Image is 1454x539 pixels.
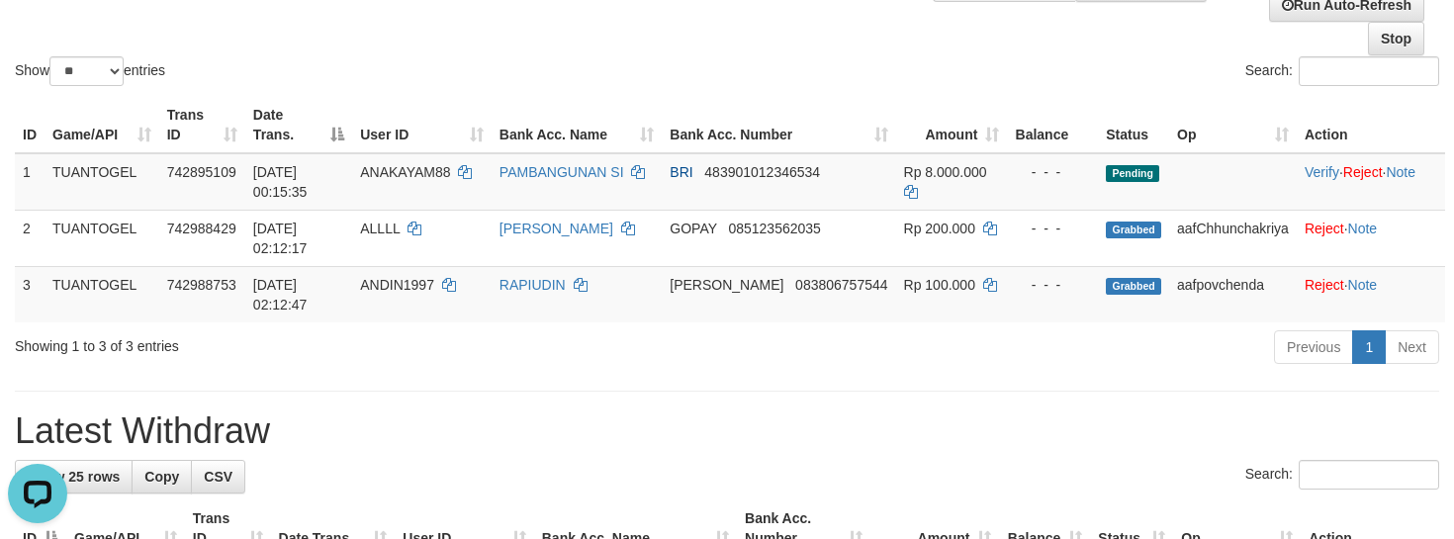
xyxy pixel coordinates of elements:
td: · [1297,210,1445,266]
th: ID [15,97,45,153]
span: [PERSON_NAME] [670,277,783,293]
th: Game/API: activate to sort column ascending [45,97,159,153]
span: Copy 483901012346534 to clipboard [704,164,820,180]
td: aafpovchenda [1169,266,1297,322]
a: 1 [1352,330,1386,364]
a: Next [1385,330,1439,364]
th: Op: activate to sort column ascending [1169,97,1297,153]
span: Copy 083806757544 to clipboard [795,277,887,293]
td: 2 [15,210,45,266]
a: Reject [1343,164,1383,180]
div: - - - [1015,219,1090,238]
span: [DATE] 00:15:35 [253,164,308,200]
a: Note [1386,164,1415,180]
label: Search: [1245,460,1439,490]
th: Date Trans.: activate to sort column descending [245,97,352,153]
h1: Latest Withdraw [15,411,1439,451]
td: · · [1297,153,1445,211]
span: Grabbed [1106,222,1161,238]
a: Note [1348,221,1378,236]
td: 1 [15,153,45,211]
th: Bank Acc. Name: activate to sort column ascending [492,97,662,153]
span: Pending [1106,165,1159,182]
a: CSV [191,460,245,494]
span: BRI [670,164,692,180]
a: Stop [1368,22,1424,55]
td: aafChhunchakriya [1169,210,1297,266]
th: Amount: activate to sort column ascending [896,97,1008,153]
div: - - - [1015,275,1090,295]
td: TUANTOGEL [45,153,159,211]
th: Action [1297,97,1445,153]
span: CSV [204,469,232,485]
span: Rp 100.000 [904,277,975,293]
span: [DATE] 02:12:47 [253,277,308,313]
span: ANAKAYAM88 [360,164,450,180]
button: Open LiveChat chat widget [8,8,67,67]
span: GOPAY [670,221,716,236]
td: TUANTOGEL [45,266,159,322]
label: Show entries [15,56,165,86]
span: Rp 8.000.000 [904,164,987,180]
td: TUANTOGEL [45,210,159,266]
span: ALLLL [360,221,400,236]
div: - - - [1015,162,1090,182]
span: Copy 085123562035 to clipboard [728,221,820,236]
th: Trans ID: activate to sort column ascending [159,97,245,153]
span: Grabbed [1106,278,1161,295]
input: Search: [1299,56,1439,86]
a: Note [1348,277,1378,293]
td: · [1297,266,1445,322]
th: Bank Acc. Number: activate to sort column ascending [662,97,895,153]
th: Balance [1007,97,1098,153]
a: Reject [1305,277,1344,293]
span: Copy [144,469,179,485]
a: PAMBANGUNAN SI [500,164,624,180]
span: 742895109 [167,164,236,180]
span: Rp 200.000 [904,221,975,236]
a: Previous [1274,330,1353,364]
span: ANDIN1997 [360,277,434,293]
a: Verify [1305,164,1339,180]
span: 742988429 [167,221,236,236]
a: Copy [132,460,192,494]
a: Reject [1305,221,1344,236]
a: RAPIUDIN [500,277,566,293]
th: User ID: activate to sort column ascending [352,97,492,153]
a: [PERSON_NAME] [500,221,613,236]
span: [DATE] 02:12:17 [253,221,308,256]
select: Showentries [49,56,124,86]
td: 3 [15,266,45,322]
div: Showing 1 to 3 of 3 entries [15,328,591,356]
span: 742988753 [167,277,236,293]
input: Search: [1299,460,1439,490]
label: Search: [1245,56,1439,86]
th: Status [1098,97,1169,153]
